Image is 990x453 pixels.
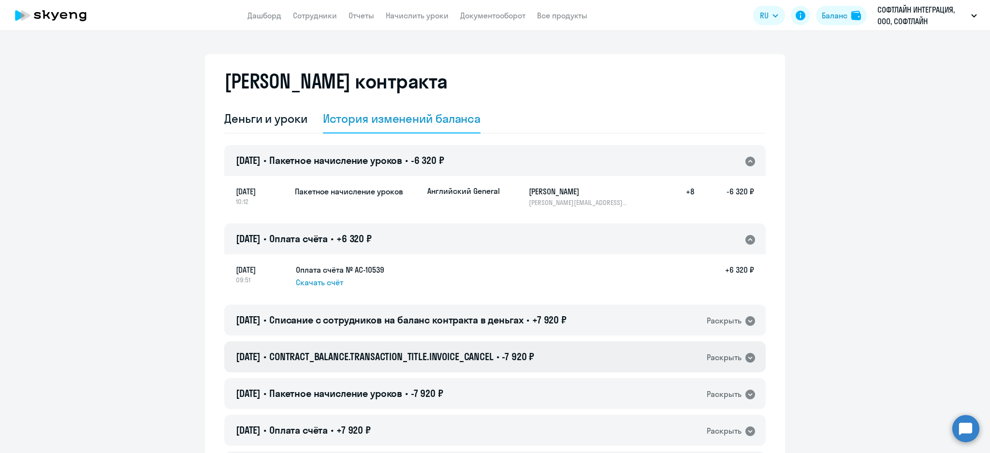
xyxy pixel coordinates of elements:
[236,314,261,326] span: [DATE]
[236,424,261,436] span: [DATE]
[502,351,534,363] span: -7 920 ₽
[405,154,408,166] span: •
[526,314,529,326] span: •
[529,198,628,207] p: [PERSON_NAME][EMAIL_ADDRESS][DOMAIN_NAME]
[873,4,982,27] button: СОФТЛАЙН ИНТЕГРАЦИЯ, ООО, СОФТЛАЙН ИНТЕГРАЦИЯ Соц. пакет
[263,233,266,245] span: •
[529,186,628,197] h5: [PERSON_NAME]
[725,264,754,288] h5: +6 320 ₽
[236,264,288,276] span: [DATE]
[236,387,261,399] span: [DATE]
[707,315,742,327] div: Раскрыть
[877,4,967,27] p: СОФТЛАЙН ИНТЕГРАЦИЯ, ООО, СОФТЛАЙН ИНТЕГРАЦИЯ Соц. пакет
[269,233,328,245] span: Оплата счёта
[224,111,307,126] div: Деньги и уроки
[236,351,261,363] span: [DATE]
[224,70,448,93] h2: [PERSON_NAME] контракта
[694,186,754,207] h5: -6 320 ₽
[263,314,266,326] span: •
[296,277,343,288] span: Скачать счёт
[760,10,769,21] span: RU
[663,186,694,207] h5: +8
[822,10,847,21] div: Баланс
[295,186,420,197] h5: Пакетное начисление уроков
[247,11,281,20] a: Дашборд
[263,424,266,436] span: •
[816,6,867,25] button: Балансbalance
[296,264,384,276] h5: Оплата счёта № AC-10539
[386,11,449,20] a: Начислить уроки
[323,111,481,126] div: История изменений баланса
[236,186,287,197] span: [DATE]
[336,233,372,245] span: +6 320 ₽
[269,154,402,166] span: Пакетное начисление уроков
[405,387,408,399] span: •
[236,197,287,206] span: 10:12
[331,233,334,245] span: •
[236,233,261,245] span: [DATE]
[427,186,500,196] p: Английский General
[269,314,524,326] span: Списание с сотрудников на баланс контракта в деньгах
[532,314,567,326] span: +7 920 ₽
[707,388,742,400] div: Раскрыть
[411,387,443,399] span: -7 920 ₽
[263,154,266,166] span: •
[753,6,785,25] button: RU
[851,11,861,20] img: balance
[236,276,288,284] span: 09:51
[460,11,525,20] a: Документооборот
[293,11,337,20] a: Сотрудники
[269,387,402,399] span: Пакетное начисление уроков
[537,11,587,20] a: Все продукты
[349,11,374,20] a: Отчеты
[331,424,334,436] span: •
[269,424,328,436] span: Оплата счёта
[263,387,266,399] span: •
[269,351,494,363] span: CONTRACT_BALANCE.TRANSACTION_TITLE.INVOICE_CANCEL
[336,424,371,436] span: +7 920 ₽
[707,425,742,437] div: Раскрыть
[236,154,261,166] span: [DATE]
[411,154,444,166] span: -6 320 ₽
[496,351,499,363] span: •
[707,351,742,364] div: Раскрыть
[263,351,266,363] span: •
